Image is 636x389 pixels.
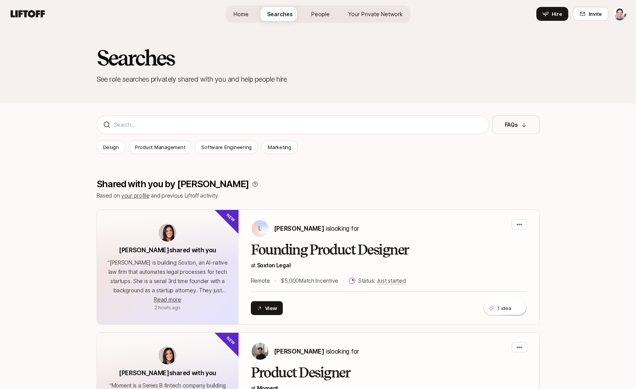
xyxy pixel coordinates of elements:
button: FAQs [492,116,540,134]
p: Shared with you by [PERSON_NAME] [97,179,249,189]
p: Remote [251,276,270,285]
button: Invite [573,7,608,21]
span: [PERSON_NAME] [274,347,324,355]
a: your profile [121,192,150,199]
a: People [305,7,336,21]
p: Status: [358,276,406,285]
button: Read more [154,295,181,304]
p: 1 idea [497,304,511,312]
p: Based on and previous Liftoff activity [97,191,540,200]
button: View [251,301,283,315]
h2: Product Designer [251,365,527,381]
p: FAQs [505,120,518,129]
span: Home [234,10,249,18]
img: avatar-url [159,347,176,364]
a: Searches [261,7,299,21]
p: Design [103,143,119,151]
p: is looking for [274,223,359,233]
span: [PERSON_NAME] shared with you [119,369,216,377]
p: Product Management [135,143,185,151]
img: avatar-url [159,224,176,241]
h2: Founding Product Designer [251,242,527,258]
h2: Searches [97,46,540,69]
p: “ [PERSON_NAME] is building Soxton, an AI-native law firm that automates legal processes for tech... [106,258,229,295]
span: September 11, 2025 7:37am [155,305,180,310]
span: [PERSON_NAME] shared with you [119,246,216,254]
span: Searches [267,10,293,18]
button: Hire [536,7,568,21]
span: Just started [377,277,406,284]
span: [PERSON_NAME] [274,225,324,232]
input: Search... [114,120,482,129]
p: Marketing [268,143,291,151]
button: 1 idea [484,301,526,315]
p: is looking for [274,346,359,356]
span: People [311,10,330,18]
a: Home [227,7,255,21]
a: Your Private Network [342,7,409,21]
span: Read more [154,296,181,303]
div: New [213,320,251,358]
span: Your Private Network [348,10,403,18]
p: See role searches privately shared with you and help people hire [97,74,540,85]
p: Software Engineering [201,143,252,151]
button: Max Gustofson [613,7,627,21]
span: Invite [589,10,602,18]
p: at [251,261,527,270]
img: Billy Tseng [252,343,269,360]
p: L [259,224,261,233]
span: Soxton Legal [257,262,291,268]
div: New [213,197,251,235]
p: $5,000 Match Incentive [281,276,338,285]
span: Hire [552,10,562,18]
img: Max Gustofson [613,7,626,20]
